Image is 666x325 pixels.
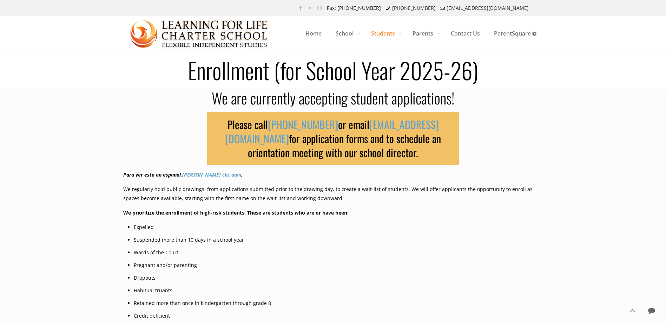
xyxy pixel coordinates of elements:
[364,16,405,51] a: Students
[316,4,323,11] a: Instagram icon
[130,16,268,51] img: Enrollment (for School Year 2025-26)
[405,23,444,44] span: Parents
[134,299,543,308] li: Retained more than once in kindergarten through grade 8
[329,23,364,44] span: School
[134,235,543,244] li: Suspended more than 10 days in a school year
[130,16,268,51] a: Learning for Life Charter School
[329,16,364,51] a: School
[123,89,543,107] h2: We are currently accepting student applications!
[207,112,459,165] h3: Please call or email for application forms and to schedule an orientation meeting with our school...
[134,261,543,270] li: Pregnant and/or parenting
[364,23,405,44] span: Students
[298,23,329,44] span: Home
[298,16,329,51] a: Home
[444,16,487,51] a: Contact Us
[268,116,338,132] a: [PHONE_NUMBER]
[444,23,487,44] span: Contact Us
[182,171,241,178] a: [PERSON_NAME] clic aquí
[134,273,543,282] li: Dropouts
[134,223,543,232] li: Expelled
[225,116,439,146] a: [EMAIL_ADDRESS][DOMAIN_NAME]
[405,16,444,51] a: Parents
[439,5,446,11] i: mail
[487,16,543,51] a: ParentSquare ⧉
[306,4,314,11] a: YouTube icon
[134,311,543,320] li: Credit deficient
[487,23,543,44] span: ParentSquare ⧉
[297,4,304,11] a: Facebook icon
[392,5,436,11] a: [PHONE_NUMBER]
[123,171,243,178] em: Para ver esto en español, .
[123,209,349,216] b: We prioritize the enrollment of high-risk students. These are students who are or have been:
[134,286,543,295] li: Habitual truants
[119,59,547,81] h1: Enrollment (for School Year 2025-26)
[447,5,529,11] a: [EMAIL_ADDRESS][DOMAIN_NAME]
[134,248,543,257] li: Wards of the Court
[625,303,640,318] a: Back to top icon
[123,185,543,203] p: We regularly hold public drawings, from applications submitted prior to the drawing day, to creat...
[384,5,391,11] i: phone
